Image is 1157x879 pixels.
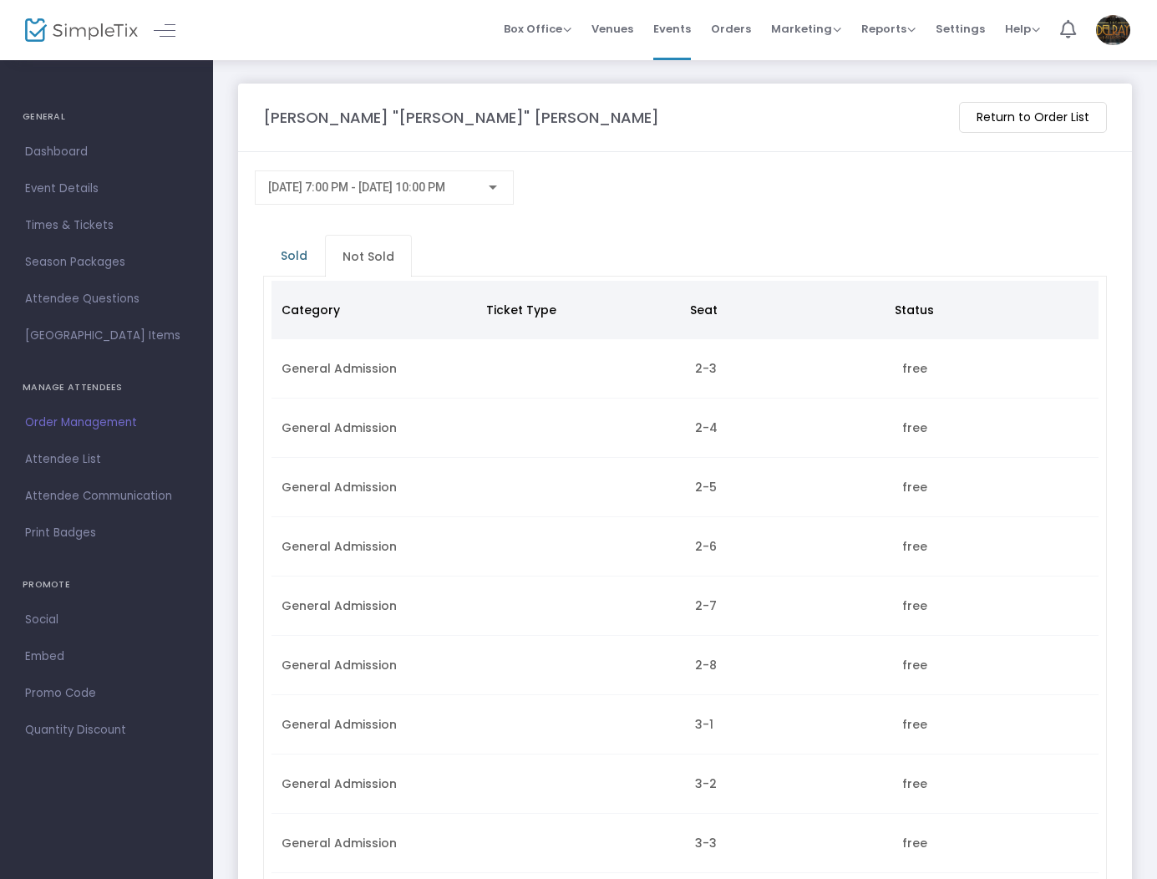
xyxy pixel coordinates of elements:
td: General Admission [271,636,479,695]
td: General Admission [271,577,479,636]
span: Venues [591,8,633,50]
span: free [902,775,927,792]
span: Sold [271,242,317,269]
th: Ticket Type [476,281,681,339]
span: free [902,597,927,614]
span: free [902,538,927,555]
span: Embed [25,646,188,668]
m-panel-title: [PERSON_NAME] "[PERSON_NAME]" [PERSON_NAME] [263,106,659,129]
th: Status [885,281,1089,339]
span: free [902,360,927,377]
span: Orders [711,8,751,50]
span: Season Packages [25,252,188,273]
span: Order Management [25,412,188,434]
span: Marketing [771,21,841,37]
td: 2-7 [685,577,892,636]
span: Events [653,8,691,50]
td: 2-5 [685,458,892,517]
m-button: Return to Order List [959,102,1107,133]
span: Dashboard [25,141,188,163]
td: General Admission [271,695,479,755]
span: Quantity Discount [25,719,188,741]
span: free [902,419,927,436]
span: Attendee List [25,449,188,470]
span: Promo Code [25,683,188,704]
span: Help [1005,21,1040,37]
h4: PROMOTE [23,568,190,602]
th: Category [271,281,476,339]
td: General Admission [271,458,479,517]
td: General Admission [271,339,479,399]
td: General Admission [271,755,479,814]
span: free [902,716,927,733]
span: free [902,835,927,851]
span: Attendee Questions [25,288,188,310]
span: Event Details [25,178,188,200]
span: Not Sold [332,242,404,270]
td: 2-8 [685,636,892,695]
td: General Admission [271,814,479,873]
span: free [902,657,927,673]
td: General Admission [271,399,479,458]
td: General Admission [271,517,479,577]
td: 3-3 [685,814,892,873]
span: Box Office [504,21,571,37]
span: Settings [936,8,985,50]
td: 3-1 [685,695,892,755]
span: Attendee Communication [25,485,188,507]
td: 2-4 [685,399,892,458]
th: Seat [680,281,885,339]
span: free [902,479,927,495]
span: [DATE] 7:00 PM - [DATE] 10:00 PM [268,180,445,194]
td: 2-3 [685,339,892,399]
span: Social [25,609,188,631]
span: [GEOGRAPHIC_DATA] Items [25,325,188,347]
span: Times & Tickets [25,215,188,236]
td: 3-2 [685,755,892,814]
h4: GENERAL [23,100,190,134]
span: Print Badges [25,522,188,544]
td: 2-6 [685,517,892,577]
span: Reports [861,21,916,37]
h4: MANAGE ATTENDEES [23,371,190,404]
